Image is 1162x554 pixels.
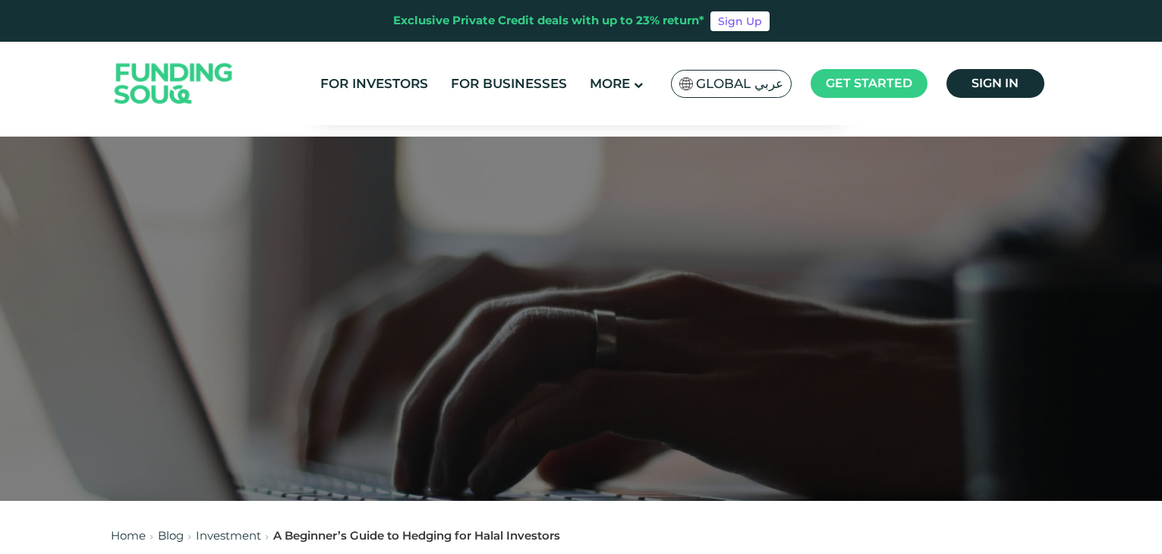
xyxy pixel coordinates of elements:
[590,76,630,91] span: More
[971,76,1019,90] span: Sign in
[447,71,571,96] a: For Businesses
[158,528,184,543] a: Blog
[111,528,146,543] a: Home
[710,11,770,31] a: Sign Up
[393,12,704,30] div: Exclusive Private Credit deals with up to 23% return*
[826,76,912,90] span: Get started
[316,71,432,96] a: For Investors
[99,46,248,122] img: Logo
[273,527,560,545] div: A Beginner’s Guide to Hedging for Halal Investors
[196,528,261,543] a: Investment
[696,75,783,93] span: Global عربي
[946,69,1044,98] a: Sign in
[679,77,693,90] img: SA Flag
